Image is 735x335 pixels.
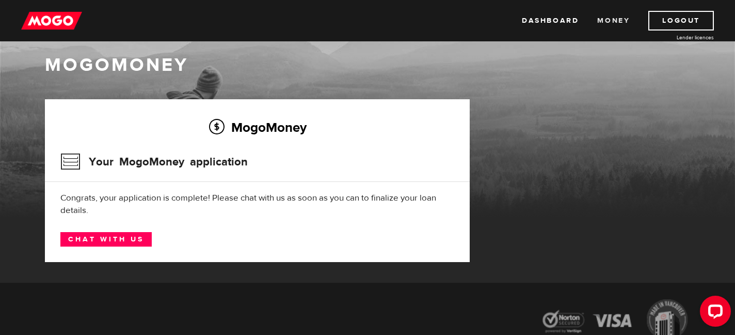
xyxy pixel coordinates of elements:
[692,292,735,335] iframe: LiveChat chat widget
[60,148,248,175] h3: Your MogoMoney application
[60,192,454,217] div: Congrats, your application is complete! Please chat with us as soon as you can to finalize your l...
[60,232,152,247] a: Chat with us
[522,11,579,31] a: Dashboard
[597,11,630,31] a: Money
[21,11,82,31] img: mogo_logo-11ee424be714fa7cbb0f0f49df9e16ec.png
[45,54,690,76] h1: MogoMoney
[636,34,714,41] a: Lender licences
[60,116,454,138] h2: MogoMoney
[648,11,714,31] a: Logout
